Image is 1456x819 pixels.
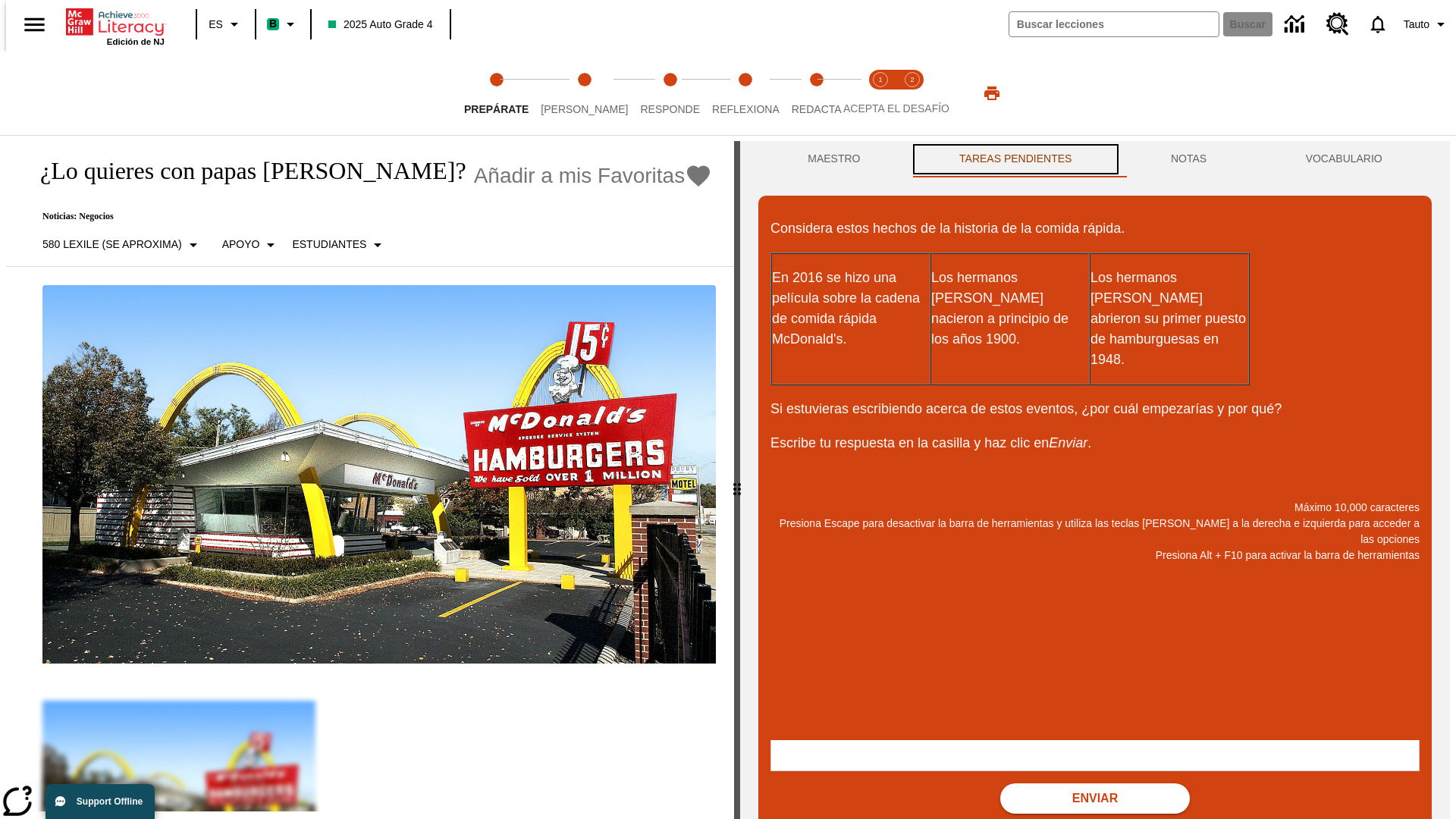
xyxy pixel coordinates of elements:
[77,796,143,807] span: Support Offline
[770,218,1420,239] p: Considera estos hechos de la historia de la comida rápida.
[1317,4,1358,45] a: Centro de recursos, Se abrirá en una pestaña nueva.
[269,14,277,33] span: B
[529,52,640,135] button: Lee step 2 of 5
[931,268,1089,350] p: Los hermanos [PERSON_NAME] nacieron a principio de los años 1900.
[890,52,934,135] button: Acepta el desafío contesta step 2 of 2
[24,211,712,222] p: Noticias: Negocios
[474,162,713,189] button: Añadir a mis Favoritas - ¿Lo quieres con papas fritas?
[6,141,734,811] div: reading
[1009,12,1219,36] input: Buscar campo
[1398,11,1456,38] button: Perfil/Configuración
[107,37,165,46] span: Edición de NJ
[858,52,902,135] button: Acepta el desafío lee step 1 of 2
[712,103,780,115] span: Reflexiona
[216,231,287,259] button: Tipo de apoyo, Apoyo
[1000,783,1190,814] button: Enviar
[628,52,712,135] button: Responde step 3 of 5
[770,516,1420,548] p: Presiona Escape para desactivar la barra de herramientas y utiliza las teclas [PERSON_NAME] a la ...
[1276,4,1317,45] a: Centro de información
[452,52,541,135] button: Prepárate step 1 of 5
[541,103,628,115] span: [PERSON_NAME]
[734,141,740,819] div: Pulsa la tecla de intro o la barra espaciadora y luego presiona las flechas de derecha e izquierd...
[1122,141,1257,177] button: NOTAS
[758,141,1432,177] div: Instructional Panel Tabs
[45,784,155,819] button: Support Offline
[6,12,221,26] body: Máximo 10,000 caracteres Presiona Escape para desactivar la barra de herramientas y utiliza las t...
[36,231,209,259] button: Seleccione Lexile, 580 Lexile (Se aproxima)
[770,500,1420,516] p: Máximo 10,000 caracteres
[910,141,1122,177] button: TAREAS PENDIENTES
[328,17,433,33] span: 2025 Auto Grade 4
[24,157,466,185] h1: ¿Lo quieres con papas [PERSON_NAME]?
[968,80,1016,107] button: Imprimir
[1358,5,1398,44] a: Notificaciones
[474,164,686,188] span: Añadir a mis Favoritas
[261,11,306,38] button: Boost El color de la clase es verde menta. Cambiar el color de la clase.
[843,102,949,115] span: ACEPTA EL DESAFÍO
[42,285,716,664] img: Uno de los primeros locales de McDonald's, con el icónico letrero rojo y los arcos amarillos.
[792,103,842,115] span: Redacta
[1256,141,1432,177] button: VOCABULARIO
[66,5,165,46] div: Portada
[464,103,529,115] span: Prepárate
[222,237,260,253] p: Apoyo
[1090,268,1248,370] p: Los hermanos [PERSON_NAME] abrieron su primer puesto de hamburguesas en 1948.
[770,548,1420,563] p: Presiona Alt + F10 para activar la barra de herramientas
[772,268,930,350] p: En 2016 se hizo una película sobre la cadena de comida rápida McDonald's.
[910,76,914,83] text: 2
[878,76,882,83] text: 1
[292,237,366,253] p: Estudiantes
[202,11,250,38] button: Lenguaje: ES, Selecciona un idioma
[770,399,1420,419] p: Si estuvieras escribiendo acerca de estos eventos, ¿por cuál empezarías y por qué?
[286,231,393,259] button: Seleccionar estudiante
[770,433,1420,453] p: Escribe tu respuesta en la casilla y haz clic en .
[640,103,700,115] span: Responde
[209,17,223,33] span: ES
[1049,435,1087,450] em: Enviar
[700,52,792,135] button: Reflexiona step 4 of 5
[42,237,182,253] p: 580 Lexile (Se aproxima)
[1404,17,1429,33] span: Tauto
[740,141,1450,819] div: activity
[12,2,57,47] button: Abrir el menú lateral
[780,52,854,135] button: Redacta step 5 of 5
[758,141,910,177] button: Maestro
